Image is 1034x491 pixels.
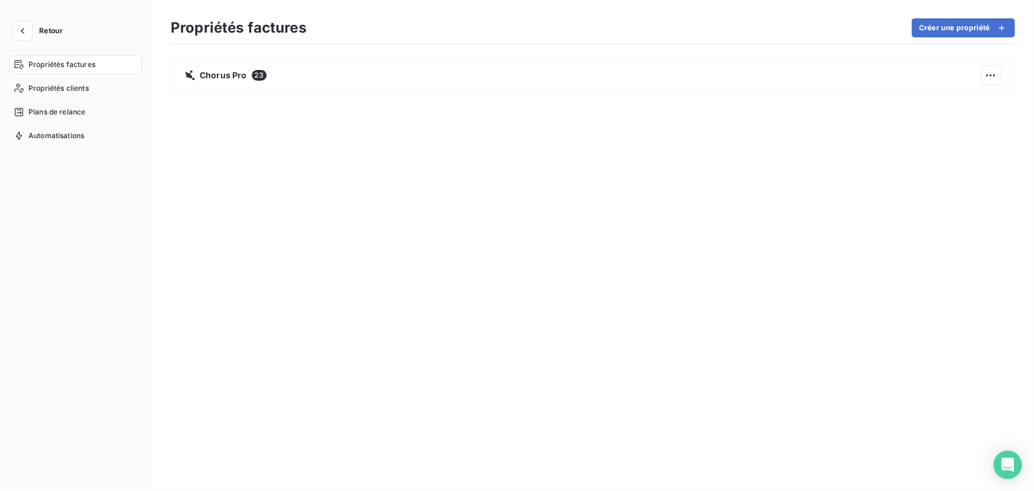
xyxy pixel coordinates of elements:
[28,83,89,94] span: Propriétés clients
[28,130,84,141] span: Automatisations
[912,18,1015,37] button: Créer une propriété
[200,69,247,81] span: Chorus Pro
[9,21,72,40] button: Retour
[9,79,142,98] a: Propriétés clients
[9,55,142,74] a: Propriétés factures
[9,126,142,145] a: Automatisations
[39,27,63,34] span: Retour
[28,59,95,70] span: Propriétés factures
[252,70,267,81] span: 23
[9,103,142,122] a: Plans de relance
[994,451,1022,479] div: Open Intercom Messenger
[171,17,306,39] h3: Propriétés factures
[28,107,85,117] span: Plans de relance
